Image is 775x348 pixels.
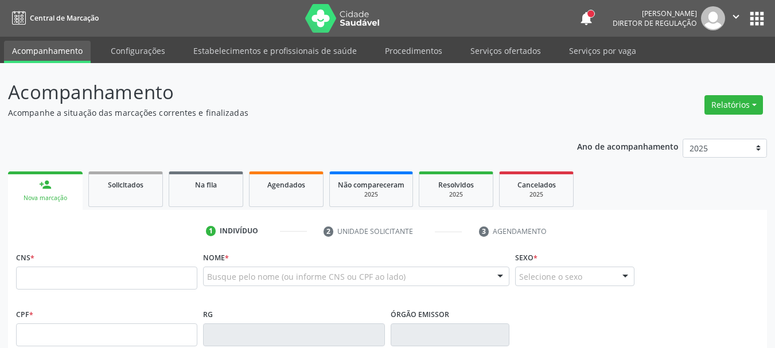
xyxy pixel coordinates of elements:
span: Na fila [195,180,217,190]
a: Serviços por vaga [561,41,644,61]
a: Configurações [103,41,173,61]
label: Sexo [515,249,538,267]
div: [PERSON_NAME] [613,9,697,18]
div: 2025 [338,190,404,199]
span: Resolvidos [438,180,474,190]
button: apps [747,9,767,29]
div: 2025 [427,190,485,199]
a: Serviços ofertados [462,41,549,61]
p: Acompanhe a situação das marcações correntes e finalizadas [8,107,539,119]
i:  [730,10,742,23]
img: img [701,6,725,30]
a: Procedimentos [377,41,450,61]
span: Selecione o sexo [519,271,582,283]
label: CNS [16,249,34,267]
label: Órgão emissor [391,306,449,323]
div: Indivíduo [220,226,258,236]
a: Acompanhamento [4,41,91,63]
a: Estabelecimentos e profissionais de saúde [185,41,365,61]
span: Agendados [267,180,305,190]
span: Não compareceram [338,180,404,190]
p: Ano de acompanhamento [577,139,679,153]
span: Busque pelo nome (ou informe CNS ou CPF ao lado) [207,271,406,283]
button:  [725,6,747,30]
a: Central de Marcação [8,9,99,28]
label: RG [203,306,213,323]
div: 2025 [508,190,565,199]
div: 1 [206,226,216,236]
label: Nome [203,249,229,267]
div: Nova marcação [16,194,75,202]
span: Central de Marcação [30,13,99,23]
span: Cancelados [517,180,556,190]
button: notifications [578,10,594,26]
button: Relatórios [704,95,763,115]
p: Acompanhamento [8,78,539,107]
span: Solicitados [108,180,143,190]
div: person_add [39,178,52,191]
span: Diretor de regulação [613,18,697,28]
